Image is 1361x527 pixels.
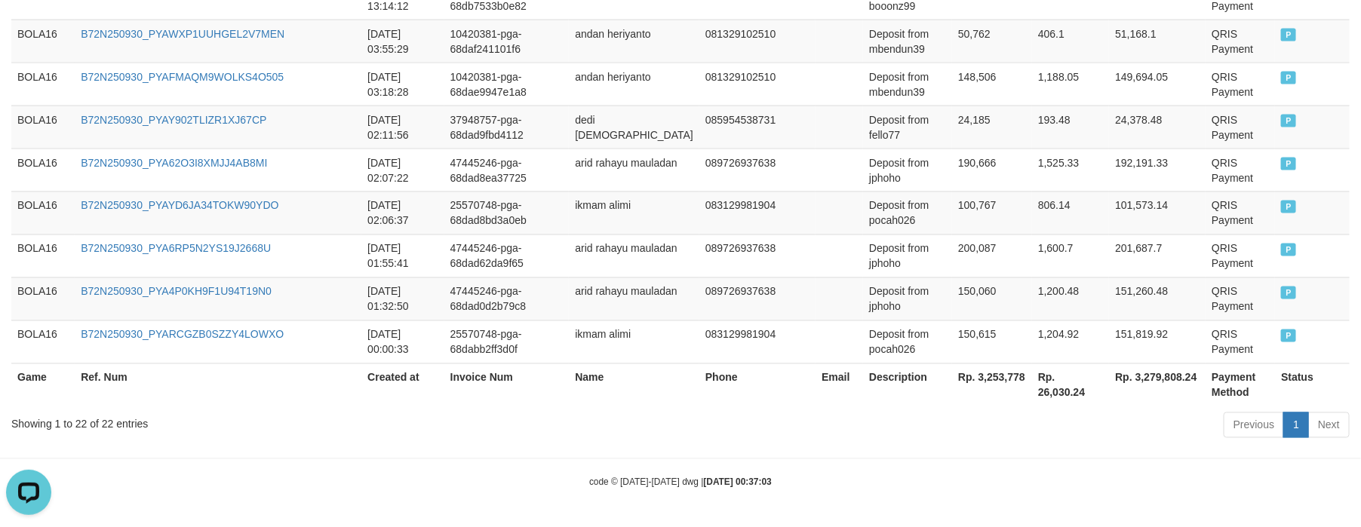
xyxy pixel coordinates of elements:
[11,320,75,363] td: BOLA16
[444,320,570,363] td: 25570748-pga-68dabb2ff3d0f
[1224,412,1284,438] a: Previous
[863,363,952,406] th: Description
[1206,63,1275,106] td: QRIS Payment
[1109,106,1206,149] td: 24,378.48
[863,191,952,234] td: Deposit from pocah026
[699,106,816,149] td: 085954538731
[1281,29,1296,41] span: PAID
[6,6,51,51] button: Open LiveChat chat widget
[444,191,570,234] td: 25570748-pga-68dad8bd3a0eb
[1109,234,1206,277] td: 201,687.7
[1206,149,1275,191] td: QRIS Payment
[1206,320,1275,363] td: QRIS Payment
[1206,363,1275,406] th: Payment Method
[569,191,699,234] td: ikmam alimi
[569,149,699,191] td: arid rahayu mauladan
[11,106,75,149] td: BOLA16
[569,234,699,277] td: arid rahayu mauladan
[361,191,444,234] td: [DATE] 02:06:37
[11,191,75,234] td: BOLA16
[1206,20,1275,63] td: QRIS Payment
[1109,63,1206,106] td: 149,694.05
[1283,412,1309,438] a: 1
[81,71,284,83] a: B72N250930_PYAFMAQM9WOLKS4O505
[1275,363,1350,406] th: Status
[1032,277,1109,320] td: 1,200.48
[1032,106,1109,149] td: 193.48
[699,234,816,277] td: 089726937638
[699,149,816,191] td: 089726937638
[1032,234,1109,277] td: 1,600.7
[816,363,863,406] th: Email
[863,63,952,106] td: Deposit from mbendun39
[952,63,1032,106] td: 148,506
[1281,286,1296,299] span: PAID
[81,114,266,126] a: B72N250930_PYAY902TLIZR1XJ67CP
[11,277,75,320] td: BOLA16
[1206,191,1275,234] td: QRIS Payment
[569,106,699,149] td: dedi [DEMOGRAPHIC_DATA]
[1109,277,1206,320] td: 151,260.48
[361,149,444,191] td: [DATE] 02:07:22
[569,63,699,106] td: andan heriyanto
[444,277,570,320] td: 47445246-pga-68dad0d2b79c8
[1032,320,1109,363] td: 1,204.92
[361,20,444,63] td: [DATE] 03:55:29
[361,63,444,106] td: [DATE] 03:18:28
[1032,149,1109,191] td: 1,525.33
[11,20,75,63] td: BOLA16
[1109,191,1206,234] td: 101,573.14
[589,477,772,488] small: code © [DATE]-[DATE] dwg |
[361,320,444,363] td: [DATE] 00:00:33
[444,149,570,191] td: 47445246-pga-68dad8ea37725
[699,63,816,106] td: 081329102510
[704,477,772,488] strong: [DATE] 00:37:03
[569,20,699,63] td: andan heriyanto
[11,411,556,432] div: Showing 1 to 22 of 22 entries
[361,363,444,406] th: Created at
[11,234,75,277] td: BOLA16
[1281,115,1296,127] span: PAID
[444,234,570,277] td: 47445246-pga-68dad62da9f65
[81,200,278,212] a: B72N250930_PYAYD6JA34TOKW90YDO
[1032,20,1109,63] td: 406.1
[361,234,444,277] td: [DATE] 01:55:41
[1032,363,1109,406] th: Rp. 26,030.24
[699,363,816,406] th: Phone
[1206,234,1275,277] td: QRIS Payment
[863,320,952,363] td: Deposit from pocah026
[444,106,570,149] td: 37948757-pga-68dad9fbd4112
[75,363,361,406] th: Ref. Num
[1109,320,1206,363] td: 151,819.92
[444,363,570,406] th: Invoice Num
[1281,72,1296,84] span: PAID
[863,20,952,63] td: Deposit from mbendun39
[1109,149,1206,191] td: 192,191.33
[1206,277,1275,320] td: QRIS Payment
[952,106,1032,149] td: 24,185
[1308,412,1350,438] a: Next
[11,63,75,106] td: BOLA16
[863,149,952,191] td: Deposit from jphoho
[699,277,816,320] td: 089726937638
[1281,158,1296,170] span: PAID
[952,234,1032,277] td: 200,087
[699,191,816,234] td: 083129981904
[863,277,952,320] td: Deposit from jphoho
[952,363,1032,406] th: Rp. 3,253,778
[1281,244,1296,256] span: PAID
[81,286,272,298] a: B72N250930_PYA4P0KH9F1U94T19N0
[11,363,75,406] th: Game
[569,363,699,406] th: Name
[81,28,284,40] a: B72N250930_PYAWXP1UUHGEL2V7MEN
[863,106,952,149] td: Deposit from fello77
[952,20,1032,63] td: 50,762
[952,149,1032,191] td: 190,666
[1206,106,1275,149] td: QRIS Payment
[569,277,699,320] td: arid rahayu mauladan
[699,320,816,363] td: 083129981904
[1109,363,1206,406] th: Rp. 3,279,808.24
[952,191,1032,234] td: 100,767
[81,329,284,341] a: B72N250930_PYARCGZB0SZZY4LOWXO
[81,243,271,255] a: B72N250930_PYA6RP5N2YS19J2668U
